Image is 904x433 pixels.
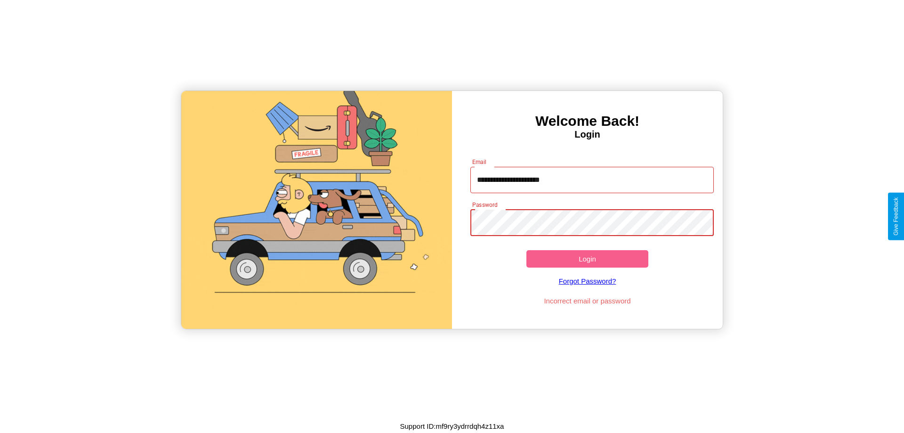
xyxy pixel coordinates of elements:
button: Login [526,250,648,268]
h4: Login [452,129,723,140]
label: Email [472,158,487,166]
p: Incorrect email or password [466,294,710,307]
img: gif [181,91,452,329]
h3: Welcome Back! [452,113,723,129]
div: Give Feedback [893,197,899,236]
a: Forgot Password? [466,268,710,294]
label: Password [472,201,497,209]
p: Support ID: mf9ry3ydrrdqh4z11xa [400,420,504,433]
